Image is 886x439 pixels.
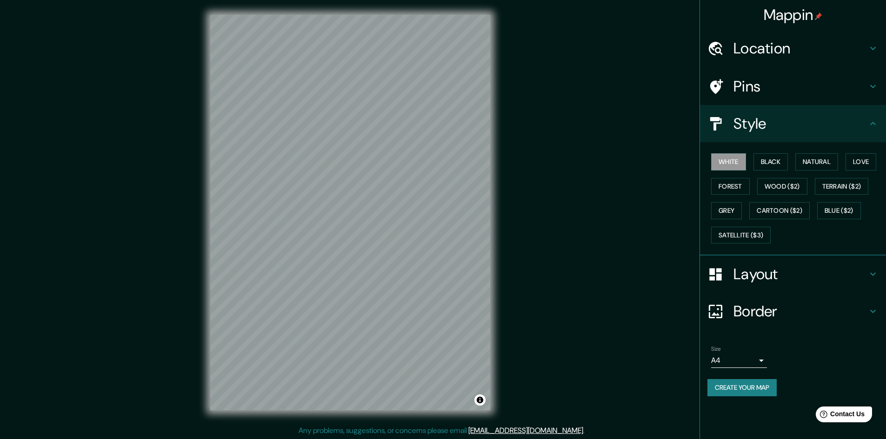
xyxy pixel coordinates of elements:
[757,178,807,195] button: Wood ($2)
[817,202,861,219] button: Blue ($2)
[299,425,585,436] p: Any problems, suggestions, or concerns please email .
[764,6,823,24] h4: Mappin
[803,403,876,429] iframe: Help widget launcher
[733,77,867,96] h4: Pins
[707,379,777,396] button: Create your map
[700,68,886,105] div: Pins
[815,178,869,195] button: Terrain ($2)
[468,426,583,435] a: [EMAIL_ADDRESS][DOMAIN_NAME]
[711,202,742,219] button: Grey
[700,105,886,142] div: Style
[749,202,810,219] button: Cartoon ($2)
[846,153,876,170] button: Love
[700,256,886,293] div: Layout
[586,425,588,436] div: .
[711,227,771,244] button: Satellite ($3)
[700,293,886,330] div: Border
[711,178,750,195] button: Forest
[210,15,490,410] canvas: Map
[795,153,838,170] button: Natural
[815,13,822,20] img: pin-icon.png
[753,153,788,170] button: Black
[700,30,886,67] div: Location
[585,425,586,436] div: .
[711,153,746,170] button: White
[474,394,486,406] button: Toggle attribution
[733,302,867,321] h4: Border
[733,114,867,133] h4: Style
[733,39,867,58] h4: Location
[711,345,721,353] label: Size
[711,353,767,368] div: A4
[733,265,867,283] h4: Layout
